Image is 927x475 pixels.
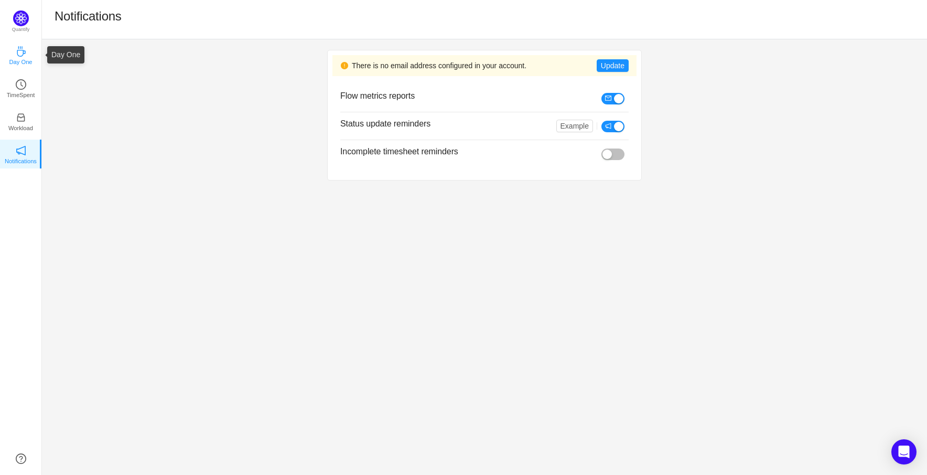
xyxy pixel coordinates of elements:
[341,62,348,69] i: icon: exclamation-circle
[8,123,33,133] p: Workload
[16,79,26,90] i: icon: clock-circle
[5,156,37,166] p: Notifications
[16,112,26,123] i: icon: inbox
[340,91,576,101] h3: Flow metrics reports
[352,60,526,71] span: There is no email address configured in your account.
[16,453,26,464] a: icon: question-circle
[340,146,576,157] h3: Incomplete timesheet reminders
[605,95,611,101] i: icon: mail
[16,115,26,126] a: icon: inboxWorkload
[16,46,26,57] i: icon: coffee
[7,90,35,100] p: TimeSpent
[55,8,122,24] h1: Notifications
[597,59,629,72] button: Update
[605,123,611,129] i: icon: notification
[9,57,32,67] p: Day One
[16,145,26,156] i: icon: notification
[556,120,593,132] button: Example
[16,149,26,159] a: icon: notificationNotifications
[16,82,26,93] a: icon: clock-circleTimeSpent
[340,119,531,129] h3: Status update reminders
[13,10,29,26] img: Quantify
[12,26,30,34] p: Quantify
[891,439,917,465] div: Open Intercom Messenger
[16,49,26,60] a: icon: coffeeDay One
